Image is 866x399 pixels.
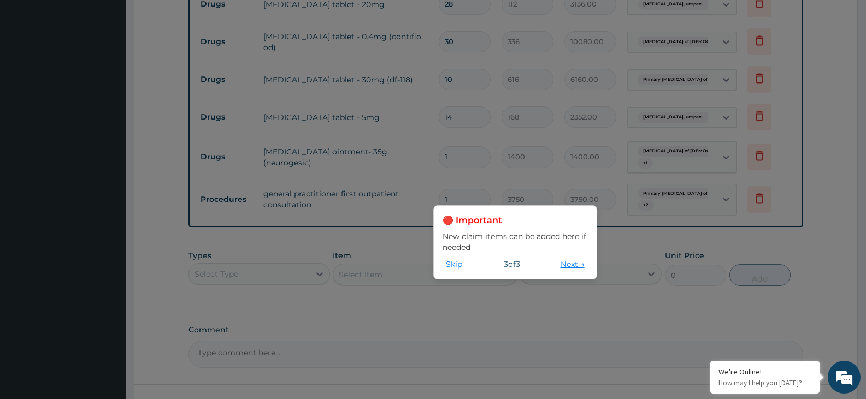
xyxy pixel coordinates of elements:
img: d_794563401_company_1708531726252_794563401 [20,55,44,82]
p: How may I help you today? [718,378,811,388]
div: Chat with us now [57,61,184,75]
div: Minimize live chat window [179,5,205,32]
div: We're Online! [718,367,811,377]
button: Skip [443,258,466,270]
button: Next → [557,258,588,270]
textarea: Type your message and hit 'Enter' [5,275,208,313]
p: New claim items can be added here if needed [443,231,588,253]
span: 3 of 3 [504,259,520,270]
span: We're online! [63,126,151,236]
h3: 🔴 Important [443,215,588,227]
